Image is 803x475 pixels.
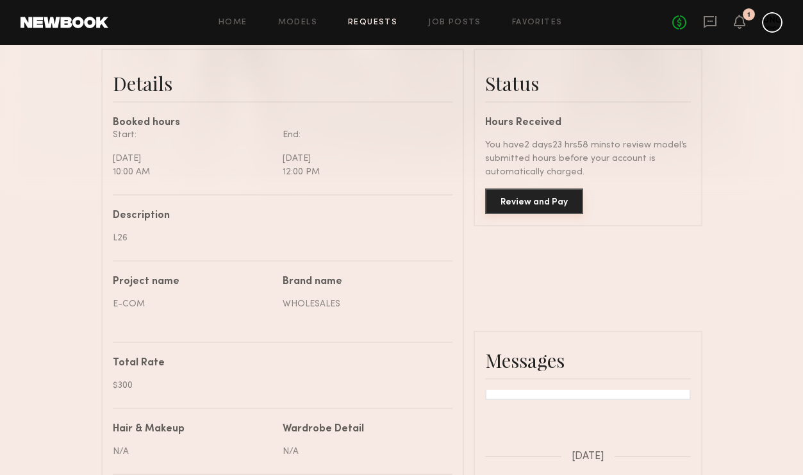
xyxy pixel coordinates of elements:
div: $300 [113,379,443,392]
a: Job Posts [428,19,481,27]
div: E-COM [113,297,273,311]
div: N/A [113,445,273,458]
div: Start: [113,128,273,142]
div: Hours Received [485,118,691,128]
div: Messages [485,347,691,373]
div: Wardrobe Detail [283,424,364,435]
div: [DATE] [113,152,273,165]
a: Requests [348,19,397,27]
div: Brand name [283,277,443,287]
button: Review and Pay [485,188,583,214]
a: Models [278,19,317,27]
div: 10:00 AM [113,165,273,179]
div: Status [485,71,691,96]
div: 1 [747,12,750,19]
div: Total Rate [113,358,443,369]
a: Favorites [512,19,563,27]
div: WHOLESALES [283,297,443,311]
div: Hair & Makeup [113,424,185,435]
div: Booked hours [113,118,452,128]
div: [DATE] [283,152,443,165]
a: Home [219,19,247,27]
span: [DATE] [572,451,604,462]
div: Project name [113,277,273,287]
div: You have 2 days 23 hrs 58 mins to review model’s submitted hours before your account is automatic... [485,138,691,179]
div: 12:00 PM [283,165,443,179]
div: Details [113,71,452,96]
div: L26 [113,231,443,245]
div: Description [113,211,443,221]
div: N/A [283,445,443,458]
div: End: [283,128,443,142]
